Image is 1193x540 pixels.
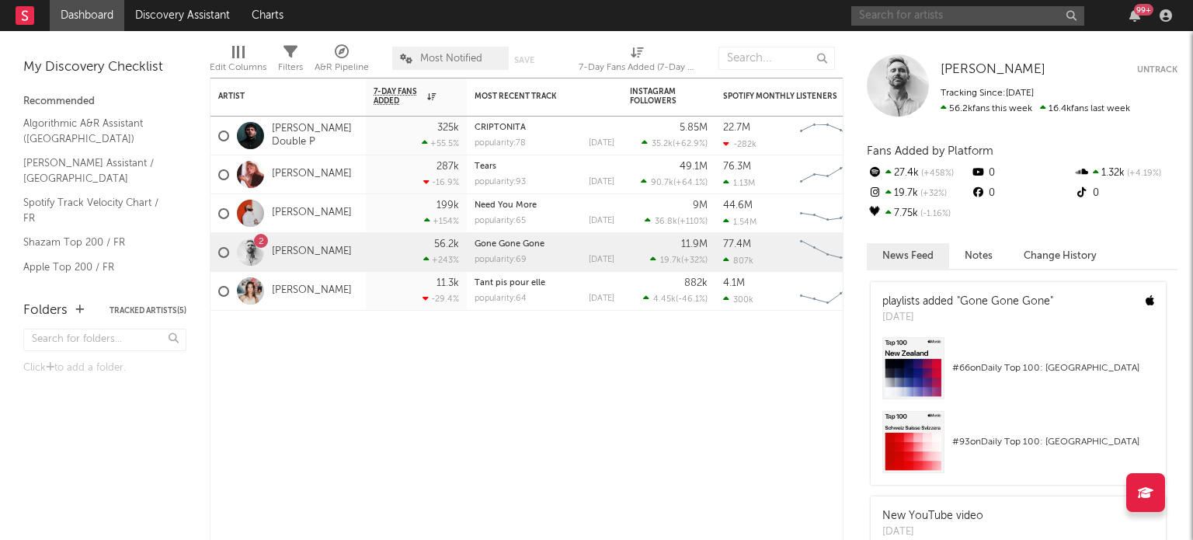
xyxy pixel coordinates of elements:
[871,411,1166,485] a: #93onDaily Top 100: [GEOGRAPHIC_DATA]
[641,177,708,187] div: ( )
[23,301,68,320] div: Folders
[272,207,352,220] a: [PERSON_NAME]
[589,178,614,186] div: [DATE]
[589,294,614,303] div: [DATE]
[867,145,993,157] span: Fans Added by Platform
[723,162,751,172] div: 76.3M
[941,104,1032,113] span: 56.2k fans this week
[589,256,614,264] div: [DATE]
[272,284,352,298] a: [PERSON_NAME]
[970,183,1073,204] div: 0
[475,294,527,303] div: popularity: 64
[723,178,755,188] div: 1.13M
[23,92,186,111] div: Recommended
[681,239,708,249] div: 11.9M
[918,190,947,198] span: +32 %
[589,139,614,148] div: [DATE]
[919,169,954,178] span: +458 %
[675,140,705,148] span: +62.9 %
[793,117,863,155] svg: Chart title
[793,155,863,194] svg: Chart title
[1134,4,1153,16] div: 99 +
[437,123,459,133] div: 325k
[867,183,970,204] div: 19.7k
[723,200,753,211] div: 44.6M
[882,310,1053,326] div: [DATE]
[475,240,544,249] a: Gone Gone Gone
[683,256,705,265] span: +32 %
[676,179,705,187] span: +64.1 %
[475,162,496,171] a: Tears
[110,307,186,315] button: Tracked Artists(5)
[210,58,266,77] div: Edit Columns
[1125,169,1161,178] span: +4.19 %
[23,58,186,77] div: My Discovery Checklist
[475,162,614,171] div: Tears
[723,256,753,266] div: 807k
[723,294,753,305] div: 300k
[422,138,459,148] div: +55.5 %
[957,296,1053,307] a: "Gone Gone Gone"
[218,92,335,101] div: Artist
[650,255,708,265] div: ( )
[678,295,705,304] span: -46.1 %
[434,239,459,249] div: 56.2k
[278,58,303,77] div: Filters
[423,177,459,187] div: -16.9 %
[680,162,708,172] div: 49.1M
[882,508,983,524] div: New YouTube video
[272,168,352,181] a: [PERSON_NAME]
[642,138,708,148] div: ( )
[589,217,614,225] div: [DATE]
[684,278,708,288] div: 882k
[867,243,949,269] button: News Feed
[882,524,983,540] div: [DATE]
[424,216,459,226] div: +154 %
[475,201,614,210] div: Need You More
[23,155,171,186] a: [PERSON_NAME] Assistant / [GEOGRAPHIC_DATA]
[882,294,1053,310] div: playlists added
[514,56,534,64] button: Save
[793,233,863,272] svg: Chart title
[867,204,970,224] div: 7.75k
[475,279,614,287] div: Tant pis pour elle
[475,92,591,101] div: Most Recent Track
[475,256,527,264] div: popularity: 69
[1074,183,1177,204] div: 0
[723,217,756,227] div: 1.54M
[1074,163,1177,183] div: 1.32k
[23,234,171,251] a: Shazam Top 200 / FR
[1137,62,1177,78] button: Untrack
[374,87,423,106] span: 7-Day Fans Added
[718,47,835,70] input: Search...
[437,200,459,211] div: 199k
[475,124,526,132] a: CRIPTONITA
[941,89,1034,98] span: Tracking Since: [DATE]
[475,217,526,225] div: popularity: 65
[630,87,684,106] div: Instagram Followers
[793,272,863,311] svg: Chart title
[723,278,745,288] div: 4.1M
[23,329,186,351] input: Search for folders...
[23,194,171,226] a: Spotify Track Velocity Chart / FR
[579,39,695,84] div: 7-Day Fans Added (7-Day Fans Added)
[941,104,1130,113] span: 16.4k fans last week
[475,124,614,132] div: CRIPTONITA
[1129,9,1140,22] button: 99+
[23,115,171,147] a: Algorithmic A&R Assistant ([GEOGRAPHIC_DATA])
[723,92,840,101] div: Spotify Monthly Listeners
[272,123,358,149] a: [PERSON_NAME] Double P
[651,179,673,187] span: 90.7k
[420,54,482,64] span: Most Notified
[475,240,614,249] div: Gone Gone Gone
[723,139,756,149] div: -282k
[652,140,673,148] span: 35.2k
[210,39,266,84] div: Edit Columns
[643,294,708,304] div: ( )
[867,163,970,183] div: 27.4k
[918,210,951,218] span: -1.16 %
[579,58,695,77] div: 7-Day Fans Added (7-Day Fans Added)
[660,256,681,265] span: 19.7k
[851,6,1084,26] input: Search for artists
[941,63,1045,76] span: [PERSON_NAME]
